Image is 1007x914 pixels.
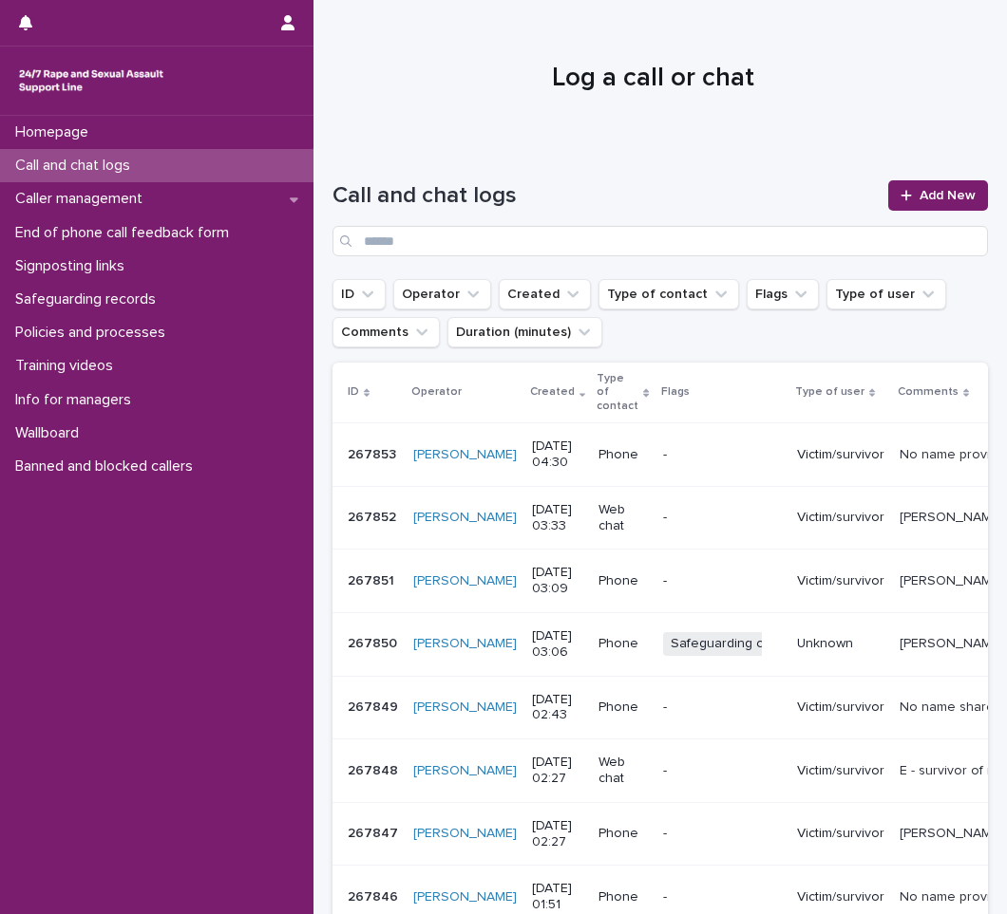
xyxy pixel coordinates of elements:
p: Caller management [8,190,158,208]
p: Unknown [797,636,884,652]
p: Victim/survivor [797,447,884,463]
h1: Call and chat logs [332,182,877,210]
p: Type of user [795,382,864,402]
p: Victim/survivor [797,573,884,589]
a: [PERSON_NAME] [413,510,517,526]
p: - [663,573,782,589]
button: Comments [332,317,440,347]
p: - [663,826,782,842]
p: Victim/survivor [797,889,884,905]
h1: Log a call or chat [332,63,974,95]
p: Phone [598,573,647,589]
p: Web chat [598,755,647,787]
p: Victim/survivor [797,510,884,526]
p: [DATE] 04:30 [532,438,583,471]
p: [DATE] 03:09 [532,565,583,597]
a: [PERSON_NAME] [413,826,517,842]
input: Search [332,226,988,256]
p: Training videos [8,357,128,375]
p: Victim/survivor [797,699,884,716]
p: Signposting links [8,257,140,275]
p: Banned and blocked callers [8,457,208,476]
p: Phone [598,826,647,842]
button: Type of user [826,279,946,309]
p: - [663,447,782,463]
p: 267850 [348,632,401,652]
p: 267851 [348,569,398,589]
p: Safeguarding records [8,290,171,308]
a: [PERSON_NAME] [413,763,517,779]
p: 267853 [348,443,400,463]
p: [DATE] 03:06 [532,628,583,661]
p: [DATE] 02:27 [532,755,583,787]
p: [DATE] 02:43 [532,692,583,724]
button: Flags [747,279,819,309]
p: Web chat [598,502,647,534]
p: 267849 [348,696,402,716]
p: Info for managers [8,391,146,409]
p: [DATE] 01:51 [532,881,583,913]
p: End of phone call feedback form [8,224,244,242]
p: - [663,699,782,716]
span: Safeguarding concern [663,632,814,656]
p: Phone [598,699,647,716]
p: Phone [598,636,647,652]
p: Policies and processes [8,324,180,342]
p: - [663,510,782,526]
p: 267846 [348,886,402,905]
span: Add New [920,189,976,202]
p: Call and chat logs [8,157,145,175]
p: Victim/survivor [797,826,884,842]
p: 267847 [348,822,402,842]
p: Wallboard [8,424,94,442]
p: Flags [661,382,690,402]
p: Victim/survivor [797,763,884,779]
button: ID [332,279,386,309]
img: rhQMoQhaT3yELyF149Cw [15,62,167,100]
p: - [663,763,782,779]
button: Created [499,279,591,309]
p: 267852 [348,506,400,526]
p: ID [348,382,359,402]
p: [DATE] 03:33 [532,502,583,534]
p: Comments [898,382,959,402]
p: Type of contact [597,368,638,417]
button: Operator [393,279,491,309]
a: [PERSON_NAME] [413,889,517,905]
p: Created [530,382,575,402]
a: [PERSON_NAME] [413,447,517,463]
p: - [663,889,782,905]
a: Add New [888,180,988,211]
p: Operator [411,382,462,402]
a: [PERSON_NAME] [413,699,517,716]
button: Type of contact [598,279,739,309]
p: 267848 [348,759,402,779]
button: Duration (minutes) [447,317,602,347]
p: Phone [598,889,647,905]
p: Phone [598,447,647,463]
a: [PERSON_NAME] [413,636,517,652]
p: Homepage [8,123,104,141]
p: [DATE] 02:27 [532,818,583,850]
a: [PERSON_NAME] [413,573,517,589]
